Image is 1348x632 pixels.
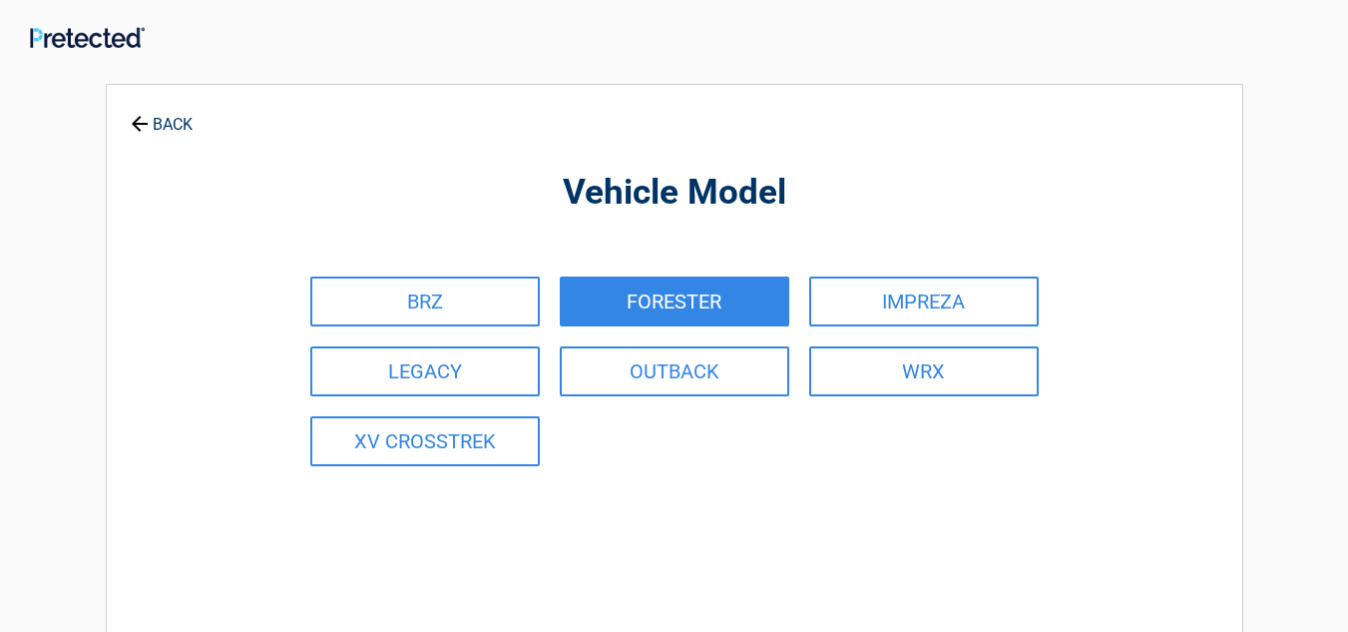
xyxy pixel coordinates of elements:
[30,27,145,48] img: Main Logo
[310,277,540,326] a: BRZ
[217,170,1132,217] h2: Vehicle Model
[560,346,789,396] a: OUTBACK
[127,98,197,133] a: BACK
[809,346,1039,396] a: WRX
[809,277,1039,326] a: IMPREZA
[560,277,789,326] a: FORESTER
[310,416,540,466] a: XV CROSSTREK
[310,346,540,396] a: LEGACY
